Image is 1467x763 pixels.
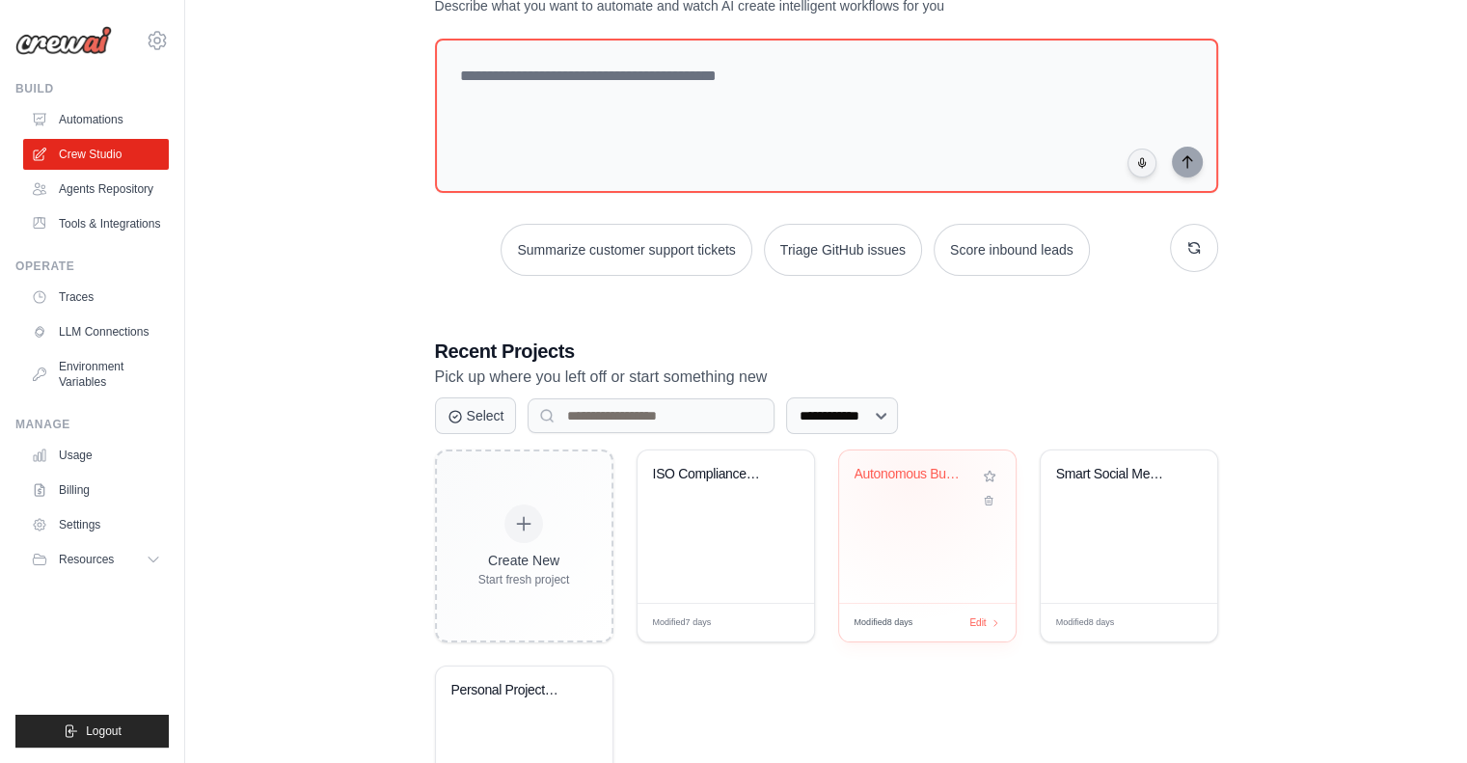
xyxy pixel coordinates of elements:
[15,259,169,274] div: Operate
[653,466,770,483] div: ISO Compliance Gap Analysis Report Generator
[23,544,169,575] button: Resources
[1171,615,1187,630] span: Edit
[451,682,568,699] div: Personal Project Management Assistant
[435,338,1218,365] h3: Recent Projects
[59,552,114,567] span: Resources
[23,104,169,135] a: Automations
[15,417,169,432] div: Manage
[23,139,169,170] a: Crew Studio
[15,715,169,748] button: Logout
[768,615,784,630] span: Edit
[934,224,1090,276] button: Score inbound leads
[1056,466,1173,483] div: Smart Social Media Manager
[435,397,517,434] button: Select
[15,26,112,55] img: Logo
[501,224,751,276] button: Summarize customer support tickets
[23,174,169,204] a: Agents Repository
[969,615,986,630] span: Edit
[478,572,570,587] div: Start fresh project
[23,475,169,505] a: Billing
[855,616,913,630] span: Modified 8 days
[23,316,169,347] a: LLM Connections
[1170,224,1218,272] button: Get new suggestions
[23,440,169,471] a: Usage
[1056,616,1115,630] span: Modified 8 days
[478,551,570,570] div: Create New
[1127,149,1156,177] button: Click to speak your automation idea
[15,81,169,96] div: Build
[764,224,922,276] button: Triage GitHub issues
[23,208,169,239] a: Tools & Integrations
[23,351,169,397] a: Environment Variables
[23,282,169,313] a: Traces
[979,491,1000,510] button: Delete project
[23,509,169,540] a: Settings
[855,466,971,483] div: Autonomous Business Plan Creator
[979,466,1000,487] button: Add to favorites
[435,365,1218,390] p: Pick up where you left off or start something new
[653,616,712,630] span: Modified 7 days
[86,723,122,739] span: Logout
